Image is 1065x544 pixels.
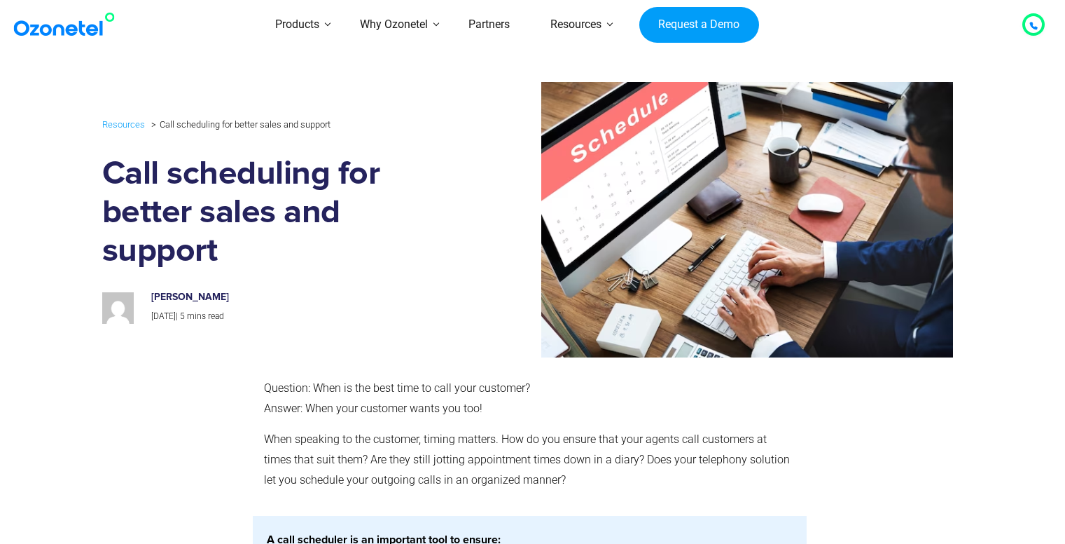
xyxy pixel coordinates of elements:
p: | [151,309,447,325]
span: 5 [180,311,185,321]
h1: Call scheduling for better sales and support [102,155,461,271]
li: Call scheduling for better sales and support [148,116,330,133]
p: When speaking to the customer, timing matters. How do you ensure that your agents call customers ... [264,430,795,490]
p: Question: When is the best time to call your customer? Answer: When your customer wants you too! [264,379,795,419]
span: mins read [187,311,224,321]
span: [DATE] [151,311,176,321]
a: Request a Demo [639,7,759,43]
img: 4b37bf29a85883ff6b7148a8970fe41aab027afb6e69c8ab3d6dde174307cbd0 [102,292,134,324]
a: Resources [102,116,145,132]
h6: [PERSON_NAME] [151,292,447,304]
